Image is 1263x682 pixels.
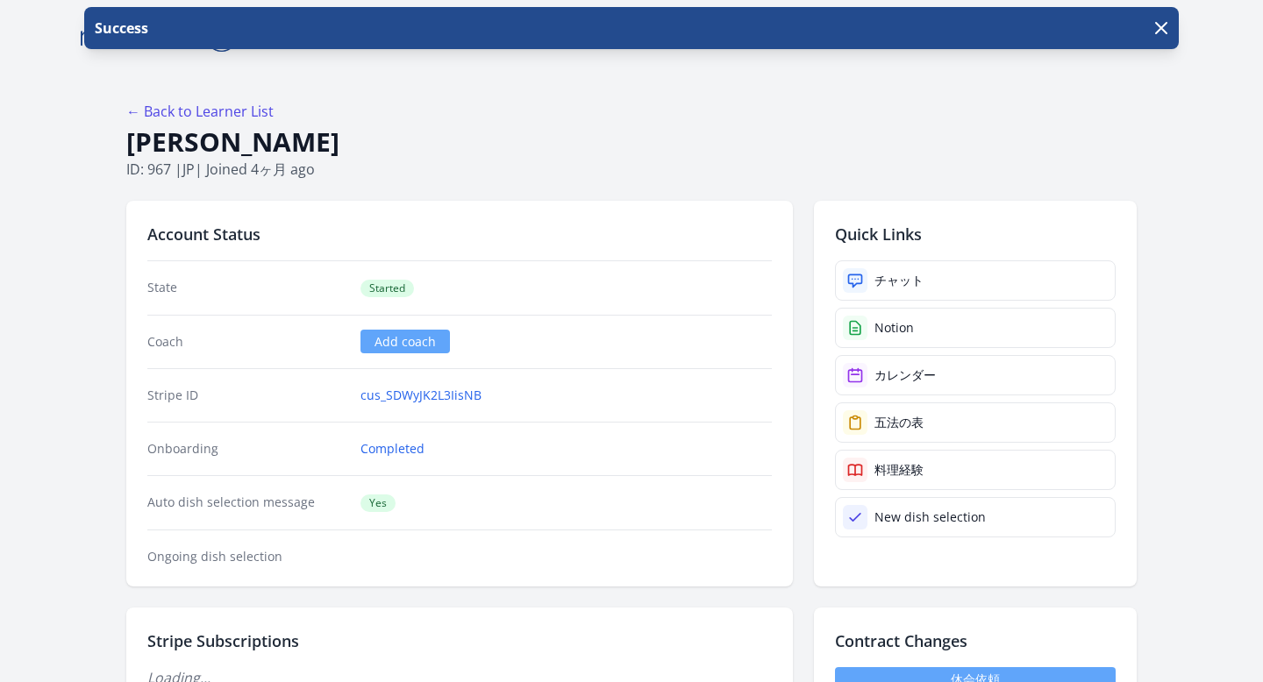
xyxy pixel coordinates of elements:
[874,366,936,384] div: カレンダー
[147,629,772,653] h2: Stripe Subscriptions
[126,159,1137,180] p: ID: 967 | | Joined 4ヶ月 ago
[835,402,1116,443] a: 五法の表
[360,440,425,458] a: Completed
[874,272,924,289] div: チャット
[874,508,986,526] div: New dish selection
[126,102,274,121] a: ← Back to Learner List
[360,330,450,353] a: Add coach
[874,461,924,479] div: 料理経験
[835,308,1116,348] a: Notion
[126,125,1137,159] h1: [PERSON_NAME]
[147,387,346,404] dt: Stripe ID
[835,222,1116,246] h2: Quick Links
[147,548,346,565] dt: Ongoing dish selection
[835,497,1116,537] a: New dish selection
[835,260,1116,301] a: チャット
[835,450,1116,490] a: 料理経験
[360,387,482,404] a: cus_SDWyJK2L3IisNB
[874,319,914,337] div: Notion
[360,280,414,297] span: Started
[147,494,346,512] dt: Auto dish selection message
[147,440,346,458] dt: Onboarding
[835,355,1116,395] a: カレンダー
[147,222,772,246] h2: Account Status
[147,279,346,297] dt: State
[182,160,195,179] span: jp
[91,18,148,39] p: Success
[147,333,346,351] dt: Coach
[360,494,396,512] span: Yes
[874,414,924,431] div: 五法の表
[835,629,1116,653] h2: Contract Changes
